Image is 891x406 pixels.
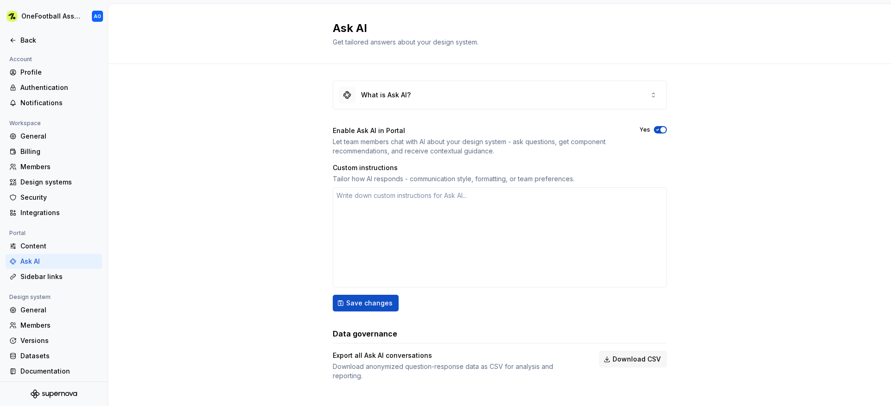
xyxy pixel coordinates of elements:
span: Save changes [346,298,393,308]
a: Members [6,318,102,333]
div: Tailor how AI responds - communication style, formatting, or team preferences. [333,174,667,184]
img: 5b3d255f-93b1-499e-8f2d-e7a8db574ed5.png [6,11,18,22]
div: OneFootball Assist [21,12,81,21]
div: What is Ask AI? [361,90,411,100]
a: Members [6,159,102,174]
div: Workspace [6,118,45,129]
div: Security [20,193,98,202]
div: Integrations [20,208,98,217]
div: General [20,305,98,315]
div: AO [94,13,101,20]
a: Ask AI [6,254,102,269]
div: Design system [6,292,54,303]
div: Custom instructions [333,163,667,172]
div: Billing [20,147,98,156]
div: Authentication [20,83,98,92]
span: Get tailored answers about your design system. [333,38,478,46]
h3: Data governance [333,328,397,339]
div: Documentation [20,367,98,376]
div: Design systems [20,178,98,187]
div: Export all Ask AI conversations [333,351,582,360]
span: Download CSV [613,355,661,364]
div: Account [6,54,36,65]
a: General [6,303,102,317]
div: Notifications [20,98,98,108]
div: Ask AI [20,257,98,266]
a: Design systems [6,175,102,190]
a: Notifications [6,95,102,110]
div: Datasets [20,351,98,361]
a: General [6,129,102,144]
a: Billing [6,144,102,159]
button: Download CSV [599,351,667,368]
div: Sidebar links [20,272,98,281]
a: Back [6,33,102,48]
svg: Supernova Logo [31,389,77,399]
div: General [20,132,98,141]
button: OneFootball AssistAO [2,6,106,26]
label: Yes [639,126,650,133]
a: Content [6,239,102,254]
a: Sidebar links [6,269,102,284]
a: Security [6,190,102,205]
div: Profile [20,68,98,77]
div: Versions [20,336,98,345]
div: Members [20,321,98,330]
div: Members [20,162,98,171]
button: Save changes [333,295,399,311]
div: Portal [6,228,29,239]
a: Versions [6,333,102,348]
a: Profile [6,65,102,80]
a: Datasets [6,349,102,363]
a: Documentation [6,364,102,379]
div: Back [20,36,98,45]
div: Enable Ask AI in Portal [333,126,623,135]
a: Integrations [6,205,102,220]
div: Content [20,241,98,251]
a: Authentication [6,80,102,95]
h2: Ask AI [333,21,656,36]
div: Let team members chat with AI about your design system - ask questions, get component recommendat... [333,137,623,156]
div: Download anonymized question-response data as CSV for analysis and reporting. [333,362,582,381]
